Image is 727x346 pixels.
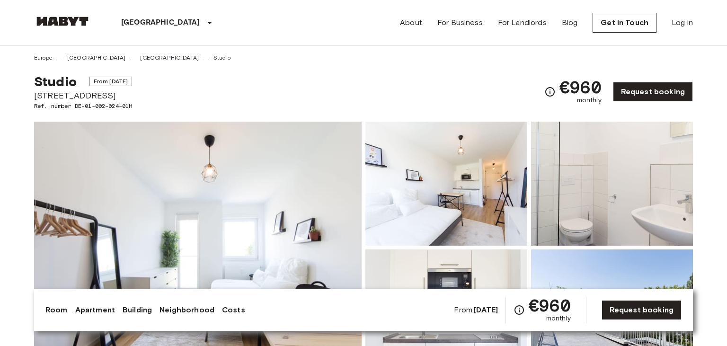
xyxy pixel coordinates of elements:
[544,86,556,98] svg: Check cost overview for full price breakdown. Please note that discounts apply to new joiners onl...
[546,314,571,323] span: monthly
[89,77,133,86] span: From [DATE]
[474,305,498,314] b: [DATE]
[529,297,571,314] span: €960
[562,17,578,28] a: Blog
[123,304,152,316] a: Building
[121,17,200,28] p: [GEOGRAPHIC_DATA]
[437,17,483,28] a: For Business
[400,17,422,28] a: About
[222,304,245,316] a: Costs
[498,17,547,28] a: For Landlords
[140,53,199,62] a: [GEOGRAPHIC_DATA]
[454,305,498,315] span: From:
[613,82,693,102] a: Request booking
[602,300,682,320] a: Request booking
[75,304,115,316] a: Apartment
[577,96,602,105] span: monthly
[45,304,68,316] a: Room
[672,17,693,28] a: Log in
[34,73,77,89] span: Studio
[531,122,693,246] img: Picture of unit DE-01-002-024-01H
[34,17,91,26] img: Habyt
[559,79,602,96] span: €960
[160,304,214,316] a: Neighborhood
[67,53,126,62] a: [GEOGRAPHIC_DATA]
[593,13,656,33] a: Get in Touch
[514,304,525,316] svg: Check cost overview for full price breakdown. Please note that discounts apply to new joiners onl...
[34,89,132,102] span: [STREET_ADDRESS]
[34,102,132,110] span: Ref. number DE-01-002-024-01H
[365,122,527,246] img: Picture of unit DE-01-002-024-01H
[34,53,53,62] a: Europe
[213,53,231,62] a: Studio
